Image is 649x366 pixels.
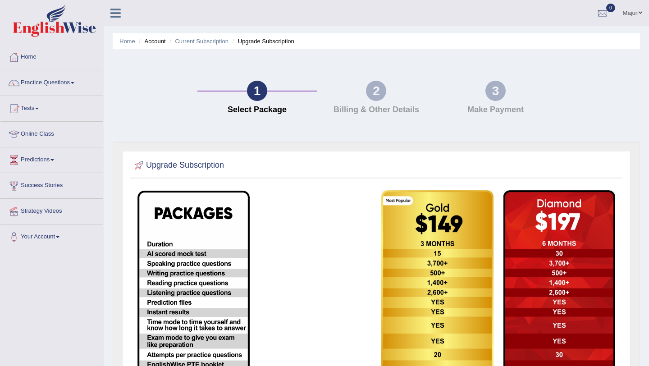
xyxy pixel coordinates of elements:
a: Home [119,38,135,45]
a: Strategy Videos [0,199,103,221]
li: Upgrade Subscription [230,37,294,46]
a: Success Stories [0,173,103,196]
a: Online Class [0,122,103,144]
h4: Select Package [202,105,312,114]
span: 0 [606,4,615,12]
div: 1 [247,81,267,101]
a: Your Account [0,224,103,247]
div: 3 [485,81,506,101]
h4: Billing & Other Details [321,105,431,114]
a: Practice Questions [0,70,103,93]
a: Tests [0,96,103,119]
a: Home [0,45,103,67]
div: 2 [366,81,386,101]
a: Current Subscription [175,38,229,45]
li: Account [137,37,165,46]
a: Predictions [0,147,103,170]
h4: Make Payment [440,105,550,114]
h2: Upgrade Subscription [133,159,224,172]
